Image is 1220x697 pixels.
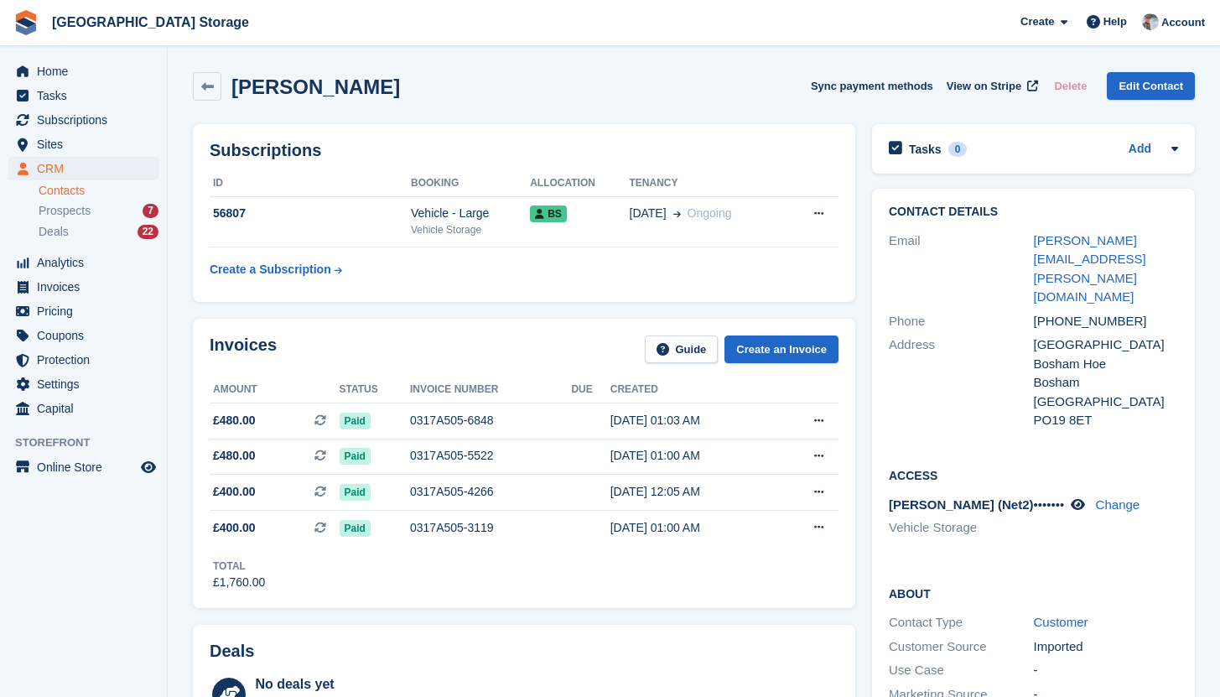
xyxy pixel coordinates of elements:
span: Pricing [37,299,138,323]
div: No deals yet [255,674,606,694]
div: 7 [143,204,158,218]
div: - [1034,661,1179,680]
a: menu [8,108,158,132]
a: Edit Contact [1107,72,1195,100]
div: [GEOGRAPHIC_DATA] [1034,393,1179,412]
div: Total [213,559,265,574]
div: 0317A505-6848 [410,412,571,429]
div: PO19 8ET [1034,411,1179,430]
div: Email [889,231,1034,307]
span: Prospects [39,203,91,219]
span: ••••••• [1034,497,1065,512]
span: Coupons [37,324,138,347]
h2: Access [889,466,1178,483]
span: Analytics [37,251,138,274]
div: Customer Source [889,637,1034,657]
th: Created [610,377,775,403]
a: menu [8,372,158,396]
span: Protection [37,348,138,372]
span: Storefront [15,434,167,451]
span: £480.00 [213,412,256,429]
span: Paid [340,520,371,537]
h2: About [889,585,1178,601]
span: Help [1103,13,1127,30]
a: menu [8,60,158,83]
a: Change [1096,497,1140,512]
div: [PHONE_NUMBER] [1034,312,1179,331]
th: Invoice number [410,377,571,403]
span: Settings [37,372,138,396]
span: Subscriptions [37,108,138,132]
a: menu [8,275,158,299]
th: Allocation [530,170,629,197]
div: Bosham [1034,373,1179,393]
div: 0317A505-5522 [410,447,571,465]
a: menu [8,397,158,420]
th: ID [210,170,411,197]
h2: Deals [210,642,254,661]
a: menu [8,348,158,372]
div: [DATE] 01:00 AM [610,447,775,465]
div: Vehicle - Large [411,205,530,222]
div: Phone [889,312,1034,331]
span: Online Store [37,455,138,479]
span: Account [1161,14,1205,31]
div: Use Case [889,661,1034,680]
div: Imported [1034,637,1179,657]
a: menu [8,324,158,347]
span: £480.00 [213,447,256,465]
a: [PERSON_NAME][EMAIL_ADDRESS][PERSON_NAME][DOMAIN_NAME] [1034,233,1146,304]
div: Address [889,335,1034,430]
a: Contacts [39,183,158,199]
a: Add [1129,140,1151,159]
a: menu [8,157,158,180]
a: menu [8,84,158,107]
div: 22 [138,225,158,239]
span: Ongoing [688,206,732,220]
span: £400.00 [213,483,256,501]
span: Sites [37,133,138,156]
div: £1,760.00 [213,574,265,591]
div: Create a Subscription [210,261,331,278]
div: [GEOGRAPHIC_DATA] [1034,335,1179,355]
a: [GEOGRAPHIC_DATA] Storage [45,8,256,36]
th: Status [340,377,410,403]
span: Capital [37,397,138,420]
a: Customer [1034,615,1088,629]
span: Create [1020,13,1054,30]
a: Deals 22 [39,223,158,241]
div: [DATE] 01:00 AM [610,519,775,537]
a: Create a Subscription [210,254,342,285]
button: Sync payment methods [811,72,933,100]
div: Vehicle Storage [411,222,530,237]
h2: Invoices [210,335,277,363]
h2: [PERSON_NAME] [231,75,400,98]
th: Booking [411,170,530,197]
span: Paid [340,448,371,465]
a: Create an Invoice [724,335,838,363]
button: Delete [1047,72,1093,100]
img: stora-icon-8386f47178a22dfd0bd8f6a31ec36ba5ce8667c1dd55bd0f319d3a0aa187defe.svg [13,10,39,35]
th: Tenancy [630,170,786,197]
div: [DATE] 12:05 AM [610,483,775,501]
span: Paid [340,413,371,429]
a: menu [8,455,158,479]
div: 0317A505-4266 [410,483,571,501]
a: Prospects 7 [39,202,158,220]
a: Preview store [138,457,158,477]
span: Deals [39,224,69,240]
h2: Tasks [909,142,942,157]
a: menu [8,299,158,323]
img: Will Strivens [1142,13,1159,30]
div: [DATE] 01:03 AM [610,412,775,429]
a: View on Stripe [940,72,1041,100]
div: 0317A505-3119 [410,519,571,537]
li: Vehicle Storage [889,518,1034,538]
div: 0 [948,142,968,157]
span: [PERSON_NAME] (Net2) [889,497,1034,512]
span: Home [37,60,138,83]
a: menu [8,251,158,274]
span: £400.00 [213,519,256,537]
div: Contact Type [889,613,1034,632]
span: CRM [37,157,138,180]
